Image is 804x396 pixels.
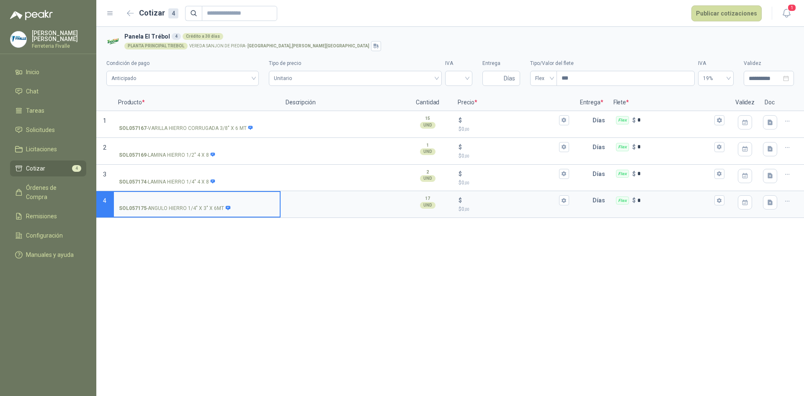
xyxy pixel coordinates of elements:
p: Días [593,112,608,129]
div: 4 [168,8,178,18]
span: ,00 [464,154,469,158]
p: [PERSON_NAME] [PERSON_NAME] [32,30,86,42]
p: Días [593,166,608,182]
button: Publicar cotizaciones [691,5,762,21]
p: $ [459,142,462,152]
span: Unitario [274,72,437,85]
span: 3 [103,171,106,178]
a: Órdenes de Compra [10,180,86,205]
p: $ [632,116,636,125]
p: $ [459,125,569,133]
span: 0 [461,126,469,132]
strong: SOL057169 [119,151,147,159]
a: Cotizar4 [10,160,86,176]
input: SOL057174-LAMINA HIERRO 1/4" 4 X 8 [119,171,275,177]
p: Validez [730,94,760,111]
p: $ [632,196,636,205]
p: $ [459,179,569,187]
strong: SOL057175 [119,204,147,212]
span: Días [504,71,515,85]
img: Company Logo [106,34,121,49]
input: Flex $ [637,117,713,123]
label: IVA [698,60,734,67]
span: 1 [787,4,796,12]
p: Días [593,192,608,209]
span: 0 [461,206,469,212]
label: Entrega [482,60,520,67]
p: Días [593,139,608,155]
button: $$0,00 [559,142,569,152]
h3: Panela El Trébol [124,32,791,41]
span: 4 [72,165,81,172]
label: Condición de pago [106,60,259,67]
div: Crédito a 30 días [183,33,223,40]
p: Entrega [575,94,608,111]
span: 1 [103,117,106,124]
button: Flex $ [714,195,724,205]
strong: SOL057174 [119,178,147,186]
span: Flex [535,72,552,85]
span: 0 [461,180,469,186]
a: Remisiones [10,208,86,224]
label: Tipo/Valor del flete [530,60,695,67]
input: Flex $ [637,144,713,150]
p: Flete [608,94,730,111]
span: Solicitudes [26,125,55,135]
span: Órdenes de Compra [26,183,78,202]
p: Descripción [281,94,402,111]
div: UND [420,122,435,129]
p: Doc [760,94,781,111]
p: $ [459,152,569,160]
span: 0 [461,153,469,159]
p: - LAMINA HIERRO 1/4" 4 X 8 [119,178,216,186]
span: Remisiones [26,212,57,221]
div: UND [420,175,435,182]
span: ,00 [464,181,469,185]
span: Licitaciones [26,145,57,154]
a: Solicitudes [10,122,86,138]
a: Tareas [10,103,86,119]
span: Chat [26,87,39,96]
span: 4 [103,197,106,204]
span: ,00 [464,207,469,212]
input: Flex $ [637,171,713,177]
input: $$0,00 [464,144,557,150]
p: Ferreteria Fivalle [32,44,86,49]
div: Flex [616,197,629,205]
p: VEREDA SANJON DE PIEDRA - [189,44,369,48]
input: SOL057167-VARILLA HIERRO CORRUGADA 3/8" X 6 MT [119,117,275,124]
div: Flex [616,116,629,124]
button: Flex $ [714,115,724,125]
span: Configuración [26,231,63,240]
input: $$0,00 [464,171,557,177]
strong: [GEOGRAPHIC_DATA] , [PERSON_NAME][GEOGRAPHIC_DATA] [247,44,369,48]
input: Flex $ [637,197,713,204]
img: Company Logo [10,31,26,47]
div: PLANTA PRINCIPAL TREBOL [124,43,188,49]
input: $$0,00 [464,117,557,123]
img: Logo peakr [10,10,53,20]
p: - VARILLA HIERRO CORRUGADA 3/8" X 6 MT [119,124,253,132]
p: - ANGULO HIERRO 1/4" X 3" X 6MT [119,204,231,212]
a: Licitaciones [10,141,86,157]
span: ,00 [464,127,469,132]
h2: Cotizar [139,7,178,19]
a: Configuración [10,228,86,243]
div: UND [420,148,435,155]
strong: SOL057167 [119,124,147,132]
a: Manuales y ayuda [10,247,86,263]
p: $ [632,169,636,179]
p: - LAMINA HIERRO 1/2" 4 X 8 [119,151,216,159]
span: 19% [703,72,729,85]
span: Anticipado [111,72,254,85]
button: Flex $ [714,169,724,179]
label: IVA [445,60,472,67]
button: Flex $ [714,142,724,152]
div: Flex [616,170,629,178]
p: Producto [113,94,281,111]
a: Inicio [10,64,86,80]
span: Cotizar [26,164,45,173]
p: 2 [426,169,429,176]
div: Flex [616,143,629,151]
div: UND [420,202,435,209]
